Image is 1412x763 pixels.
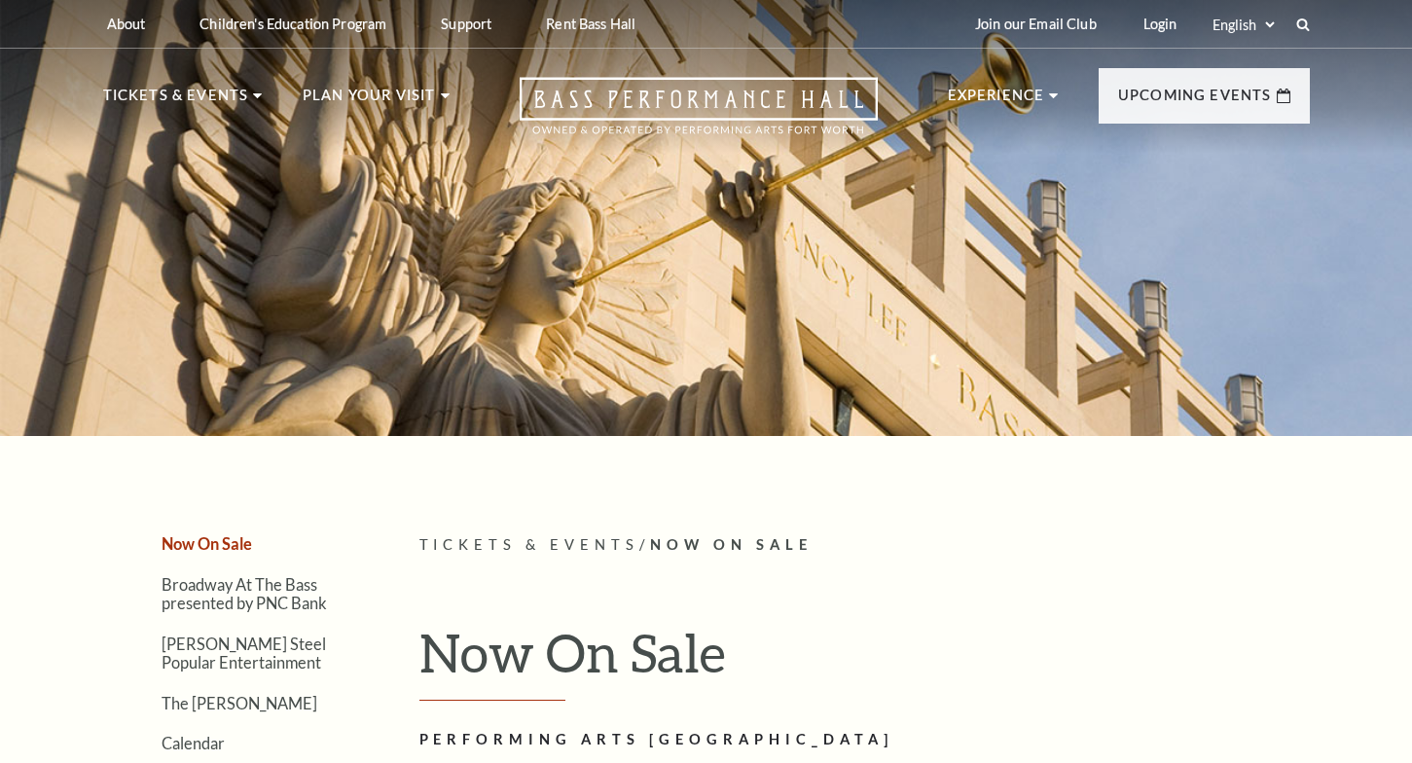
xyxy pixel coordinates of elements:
[546,16,635,32] p: Rent Bass Hall
[162,694,317,712] a: The [PERSON_NAME]
[103,84,249,119] p: Tickets & Events
[162,575,327,612] a: Broadway At The Bass presented by PNC Bank
[948,84,1045,119] p: Experience
[199,16,386,32] p: Children's Education Program
[419,728,1052,752] h2: Performing Arts [GEOGRAPHIC_DATA]
[1209,16,1278,34] select: Select:
[162,734,225,752] a: Calendar
[650,536,813,553] span: Now On Sale
[162,635,326,672] a: [PERSON_NAME] Steel Popular Entertainment
[441,16,491,32] p: Support
[162,534,252,553] a: Now On Sale
[419,533,1310,558] p: /
[1118,84,1272,119] p: Upcoming Events
[419,621,1310,701] h1: Now On Sale
[107,16,146,32] p: About
[303,84,436,119] p: Plan Your Visit
[419,536,640,553] span: Tickets & Events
